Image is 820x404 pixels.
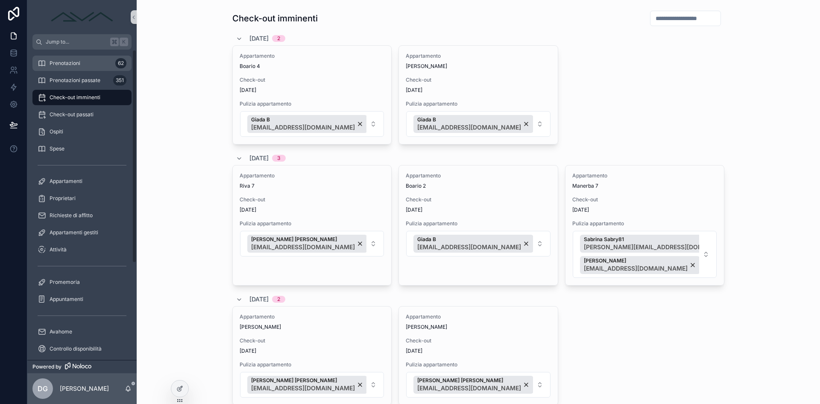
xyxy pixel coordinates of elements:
span: Boario 4 [240,63,384,70]
a: Spese [32,141,132,156]
span: Promemoria [50,279,80,286]
a: AppartamentoBoario 4Check-out[DATE]Pulizia appartamentoSelect Button [232,45,392,144]
span: Appartamento [240,172,384,179]
span: Appartamento [240,53,384,59]
span: Check-out [240,77,384,83]
span: [DATE] [406,87,551,94]
a: Appuntamenti [32,292,132,307]
span: [EMAIL_ADDRESS][DOMAIN_NAME] [251,123,355,132]
span: [PERSON_NAME] [406,324,551,330]
div: 2 [277,296,280,303]
button: Jump to...K [32,34,132,50]
button: Select Button [240,372,384,398]
div: 3 [277,155,281,162]
a: Promemoria [32,274,132,290]
span: Sabrina Sabry81 [584,236,720,243]
span: Avahome [50,328,72,335]
span: [PERSON_NAME] [PERSON_NAME] [417,377,521,384]
span: Giada B [417,116,521,123]
span: Attività [50,246,67,253]
a: Check-out imminenti [32,90,132,105]
a: Richieste di affitto [32,208,132,223]
span: Appartamenti gestiti [50,229,98,236]
span: Giada B [417,236,521,243]
a: Prenotazioni62 [32,56,132,71]
a: Attività [32,242,132,257]
span: [DATE] [249,295,269,304]
a: Controllo disponibilità [32,341,132,357]
span: [PERSON_NAME][EMAIL_ADDRESS][DOMAIN_NAME] [584,243,720,251]
span: Check-out [406,77,551,83]
span: Proprietari [50,195,76,202]
span: Appartamento [240,313,384,320]
a: Appartamenti gestiti [32,225,132,240]
span: [DATE] [249,34,269,43]
span: [DATE] [240,87,384,94]
h1: Check-out imminenti [232,12,318,24]
span: Appartamenti [50,178,82,185]
span: Check-out [240,337,384,344]
button: Unselect 4 [247,235,367,253]
span: Pulizia appartamento [240,361,384,368]
div: scrollable content [27,50,137,360]
span: Powered by [32,363,61,370]
span: Prenotazioni [50,60,80,67]
span: Spese [50,145,64,152]
button: Select Button [240,231,384,257]
span: [DATE] [572,206,717,213]
img: App logo [48,10,116,24]
span: [EMAIL_ADDRESS][DOMAIN_NAME] [251,243,355,251]
button: Unselect 4 [247,376,367,394]
a: Ospiti [32,124,132,139]
span: Appartamento [406,172,551,179]
span: Controllo disponibilità [50,345,102,352]
button: Select Button [406,372,550,398]
span: [PERSON_NAME] [PERSON_NAME] [251,236,355,243]
button: Select Button [406,111,550,137]
span: Jump to... [46,38,107,45]
span: Riva 7 [240,183,384,189]
span: Pulizia appartamento [406,220,551,227]
button: Unselect 5 [247,115,367,133]
span: [DATE] [249,154,269,162]
span: [DATE] [240,206,384,213]
button: Unselect 8 [580,235,733,253]
span: [DATE] [406,206,551,213]
span: Pulizia appartamento [240,220,384,227]
a: Proprietari [32,191,132,206]
span: [PERSON_NAME] [PERSON_NAME] [251,377,355,384]
p: [PERSON_NAME] [60,384,109,393]
span: Richieste di affitto [50,212,93,219]
span: Appuntamenti [50,296,83,303]
button: Unselect 10 [580,256,700,274]
button: Select Button [573,231,717,278]
span: Appartamento [572,172,717,179]
span: Pulizia appartamento [572,220,717,227]
span: DG [38,383,48,394]
a: AppartamentoBoario 2Check-out[DATE]Pulizia appartamentoSelect Button [398,165,558,286]
span: Check-out passati [50,111,94,118]
div: 2 [277,35,280,42]
span: [EMAIL_ADDRESS][DOMAIN_NAME] [417,243,521,251]
span: Appartamento [406,53,551,59]
span: Check-out [572,196,717,203]
span: Pulizia appartamento [406,361,551,368]
span: Boario 2 [406,183,551,189]
span: [EMAIL_ADDRESS][DOMAIN_NAME] [417,384,521,392]
div: 351 [113,75,126,86]
span: Check-out imminenti [50,94,100,101]
button: Unselect 4 [413,376,533,394]
a: AppartamentoManerba 7Check-out[DATE]Pulizia appartamentoSelect Button [565,165,724,286]
span: [EMAIL_ADDRESS][DOMAIN_NAME] [251,384,355,392]
button: Unselect 5 [413,115,533,133]
button: Unselect 5 [413,235,533,253]
span: Check-out [406,337,551,344]
span: Pulizia appartamento [240,100,384,107]
span: Giada B [251,116,355,123]
span: Pulizia appartamento [406,100,551,107]
span: Ospiti [50,128,63,135]
span: [EMAIL_ADDRESS][DOMAIN_NAME] [417,123,521,132]
a: Check-out passati [32,107,132,122]
span: [PERSON_NAME] [584,257,688,264]
span: Manerba 7 [572,183,717,189]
